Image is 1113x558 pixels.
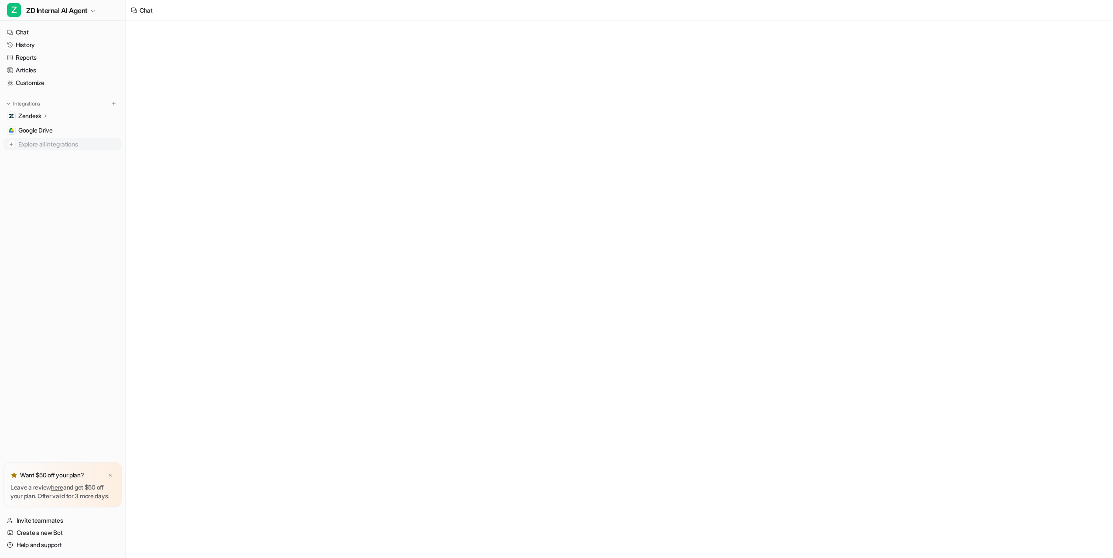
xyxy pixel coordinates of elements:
[9,113,14,119] img: Zendesk
[3,26,122,38] a: Chat
[51,483,63,491] a: here
[10,483,115,500] p: Leave a review and get $50 off your plan. Offer valid for 3 more days.
[3,514,122,527] a: Invite teammates
[18,112,41,120] p: Zendesk
[5,101,11,107] img: expand menu
[3,39,122,51] a: History
[111,101,117,107] img: menu_add.svg
[3,539,122,551] a: Help and support
[18,137,118,151] span: Explore all integrations
[3,527,122,539] a: Create a new Bot
[108,473,113,478] img: x
[20,471,84,480] p: Want $50 off your plan?
[10,472,17,479] img: star
[3,124,122,136] a: Google DriveGoogle Drive
[3,99,43,108] button: Integrations
[13,100,40,107] p: Integrations
[9,128,14,133] img: Google Drive
[3,77,122,89] a: Customize
[18,126,53,135] span: Google Drive
[7,3,21,17] span: Z
[7,140,16,149] img: explore all integrations
[3,138,122,150] a: Explore all integrations
[140,6,153,15] div: Chat
[3,64,122,76] a: Articles
[3,51,122,64] a: Reports
[26,4,88,17] span: ZD Internal AI Agent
